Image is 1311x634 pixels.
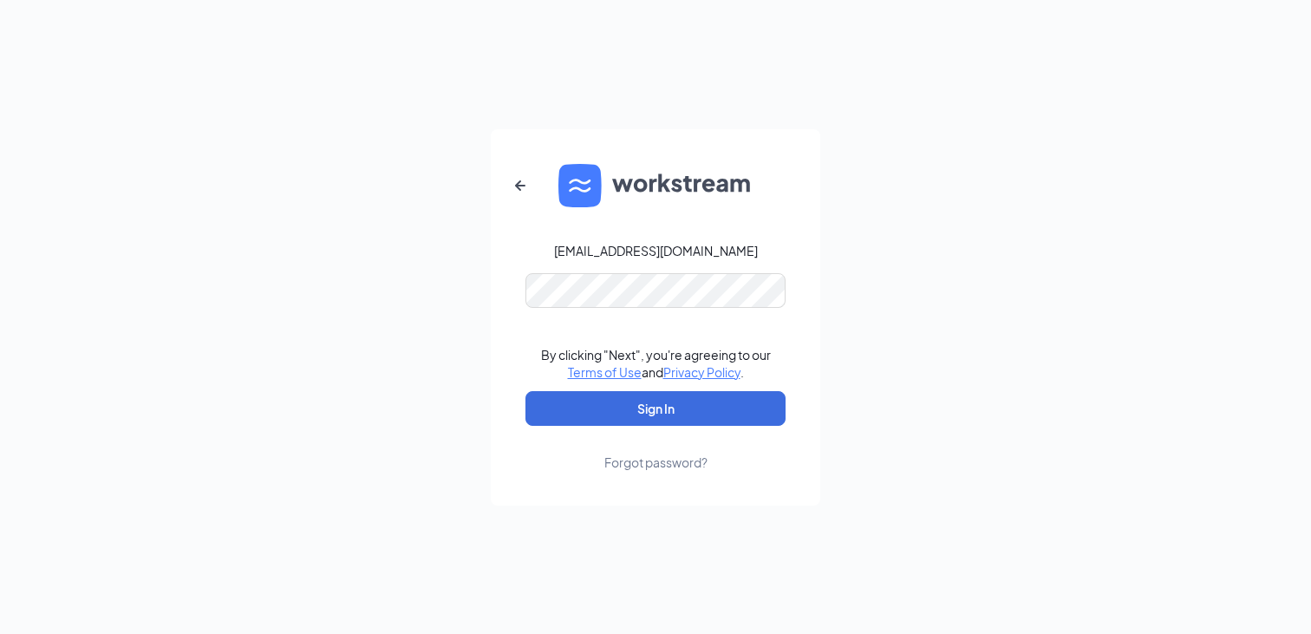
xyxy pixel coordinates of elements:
[604,454,708,471] div: Forgot password?
[525,391,786,426] button: Sign In
[510,175,531,196] svg: ArrowLeftNew
[663,364,740,380] a: Privacy Policy
[604,426,708,471] a: Forgot password?
[499,165,541,206] button: ArrowLeftNew
[554,242,758,259] div: [EMAIL_ADDRESS][DOMAIN_NAME]
[558,164,753,207] img: WS logo and Workstream text
[541,346,771,381] div: By clicking "Next", you're agreeing to our and .
[568,364,642,380] a: Terms of Use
